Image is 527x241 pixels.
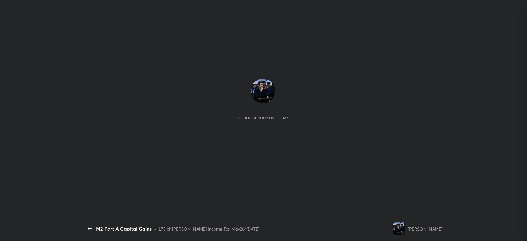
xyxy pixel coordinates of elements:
[251,79,275,103] img: 3ecc4a16164f415e9c6631d6952294ad.jpg
[159,226,259,232] div: L73 of [PERSON_NAME] Income Tax May26/[DATE]
[393,222,405,235] img: 3ecc4a16164f415e9c6631d6952294ad.jpg
[154,226,156,232] div: •
[96,225,152,232] div: M2 Part A Capital Gains
[408,226,442,232] div: [PERSON_NAME]
[236,116,289,120] div: Setting up your live class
